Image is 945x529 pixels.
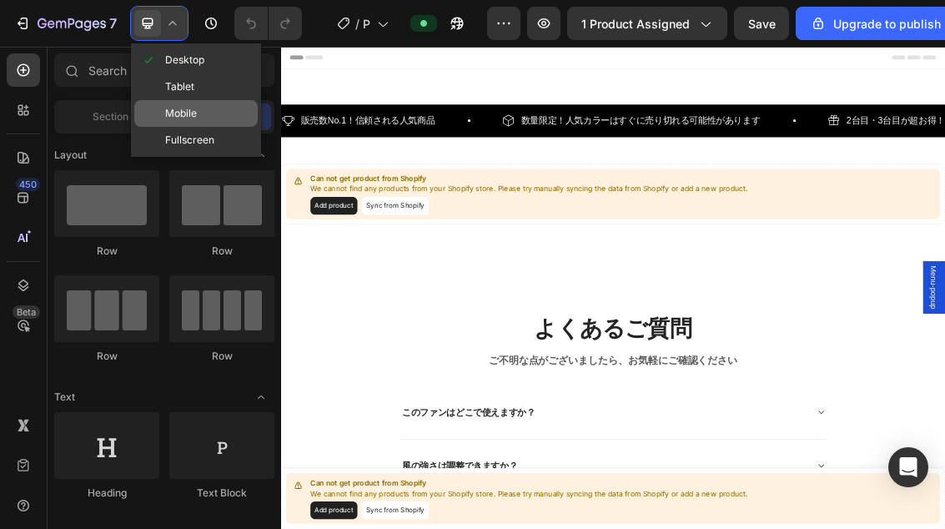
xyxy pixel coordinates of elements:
[165,78,194,95] span: Tablet
[122,227,223,254] button: Sync from Shopify
[734,7,789,40] button: Save
[248,142,274,169] span: Toggle open
[165,52,204,68] span: Desktop
[234,7,302,40] div: Undo/Redo
[169,244,274,259] div: Row
[44,191,703,208] p: Can not get product from Shopify
[313,462,688,483] span: ご不明な点がございましたら、お気軽にご確認ください
[44,227,115,254] button: Add product
[169,349,274,364] div: Row
[44,207,703,224] p: We cannot find any products from your Shopify store. Please try manually syncing the data from Sh...
[165,132,214,149] span: Fullscreen
[179,401,822,448] h2: よくあるご質問
[169,486,274,501] div: Text Block
[748,17,776,31] span: Save
[581,15,690,33] span: 1 product assigned
[54,486,159,501] div: Heading
[54,244,159,259] div: Row
[248,384,274,411] span: Toggle open
[281,47,945,529] iframe: Design area
[16,178,40,191] div: 450
[54,390,75,405] span: Text
[567,7,727,40] button: 1 product assigned
[810,15,941,33] div: Upgrade to publish
[7,7,124,40] button: 7
[362,100,722,124] p: 数量限定！人気カラーはすぐに売り切れる可能性があります
[54,349,159,364] div: Row
[13,305,40,319] div: Beta
[888,447,928,487] div: Open Intercom Messenger
[355,15,359,33] span: /
[109,13,117,33] p: 7
[54,148,87,163] span: Layout
[363,15,370,33] span: Portable Fan
[165,105,197,122] span: Mobile
[93,109,128,124] span: Section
